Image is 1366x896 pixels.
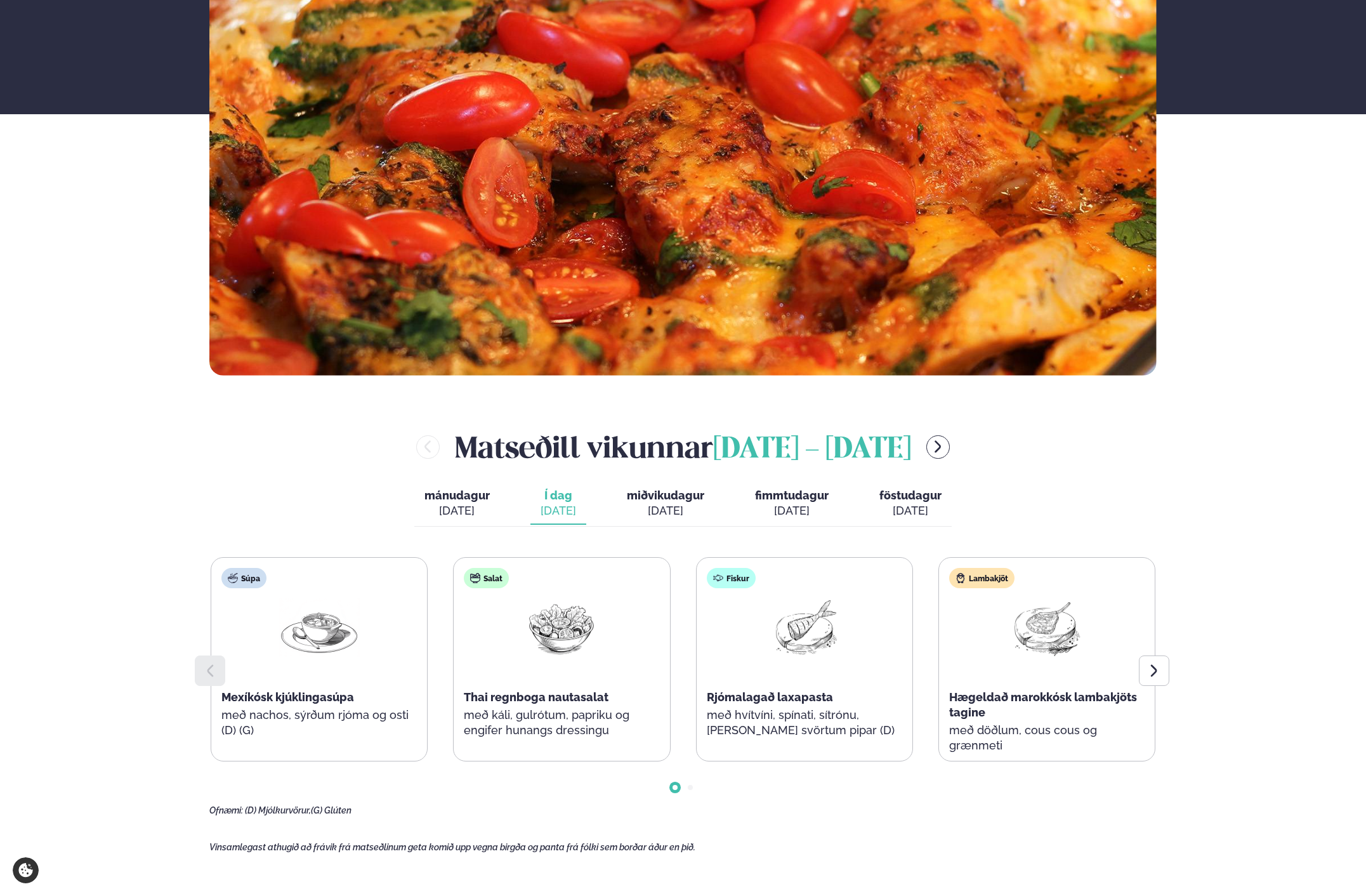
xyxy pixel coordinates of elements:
[755,503,829,518] div: [DATE]
[956,573,966,583] img: Lamb.svg
[228,573,238,583] img: soup.svg
[617,483,714,525] button: miðvikudagur [DATE]
[879,489,942,502] span: föstudagur
[713,573,723,583] img: fish.svg
[745,483,839,525] button: fimmtudagur [DATE]
[1006,598,1087,657] img: Lamb-Meat.png
[926,435,950,459] button: menu-btn-right
[869,483,952,525] button: föstudagur [DATE]
[414,483,500,525] button: mánudagur [DATE]
[311,805,351,815] span: (G) Glúten
[755,489,829,502] span: fimmtudagur
[464,708,659,738] p: með káli, gulrótum, papriku og engifer hunangs dressingu
[455,426,911,468] h2: Matseðill vikunnar
[279,598,360,657] img: Soup.png
[530,483,586,525] button: Í dag [DATE]
[541,488,576,503] span: Í dag
[707,708,902,738] p: með hvítvíni, spínati, sítrónu, [PERSON_NAME] svörtum pipar (D)
[541,503,576,518] div: [DATE]
[673,785,678,790] span: Go to slide 1
[713,436,911,464] span: [DATE] - [DATE]
[416,435,440,459] button: menu-btn-left
[949,568,1015,588] div: Lambakjöt
[221,568,266,588] div: Súpa
[209,805,243,815] span: Ofnæmi:
[245,805,311,815] span: (D) Mjólkurvörur,
[707,690,833,704] span: Rjómalagað laxapasta
[521,598,602,657] img: Salad.png
[209,842,695,852] span: Vinsamlegast athugið að frávik frá matseðlinum geta komið upp vegna birgða og panta frá fólki sem...
[627,503,704,518] div: [DATE]
[764,598,845,657] img: Fish.png
[470,573,480,583] img: salad.svg
[221,708,417,738] p: með nachos, sýrðum rjóma og osti (D) (G)
[688,785,693,790] span: Go to slide 2
[879,503,942,518] div: [DATE]
[464,690,608,704] span: Thai regnboga nautasalat
[13,857,39,883] a: Cookie settings
[707,568,756,588] div: Fiskur
[424,503,490,518] div: [DATE]
[627,489,704,502] span: miðvikudagur
[464,568,509,588] div: Salat
[949,723,1145,753] p: með döðlum, cous cous og grænmeti
[949,690,1137,719] span: Hægeldað marokkósk lambakjöts tagine
[221,690,354,704] span: Mexíkósk kjúklingasúpa
[424,489,490,502] span: mánudagur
